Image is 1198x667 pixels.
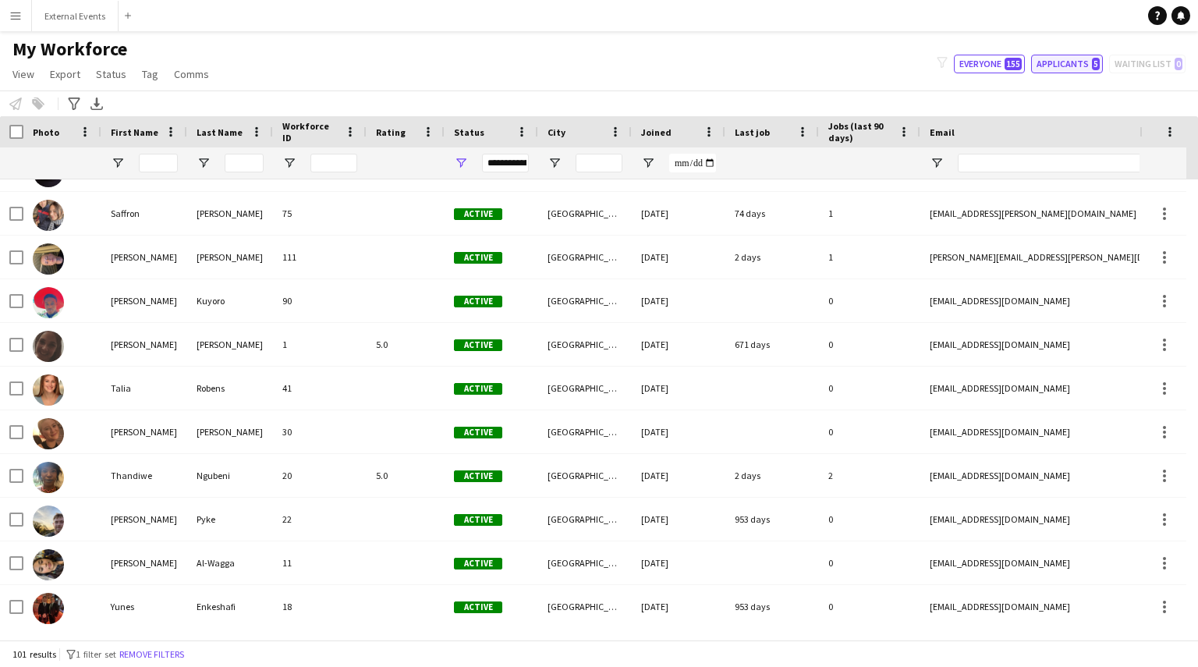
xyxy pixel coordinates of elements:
div: [DATE] [632,236,725,279]
div: 2 [819,454,920,497]
span: 155 [1005,58,1022,70]
span: Active [454,383,502,395]
div: 22 [273,498,367,541]
div: [GEOGRAPHIC_DATA] [538,498,632,541]
input: First Name Filter Input [139,154,178,172]
button: Open Filter Menu [454,156,468,170]
div: 2 days [725,454,819,497]
span: Active [454,601,502,613]
img: Talia Robens [33,374,64,406]
div: [PERSON_NAME] [187,192,273,235]
span: Active [454,339,502,351]
span: Active [454,470,502,482]
div: [PERSON_NAME] [101,541,187,584]
div: [GEOGRAPHIC_DATA] [538,323,632,366]
span: Status [454,126,484,138]
div: [GEOGRAPHIC_DATA] [538,410,632,453]
span: Export [50,67,80,81]
img: Woody Pyke [33,506,64,537]
div: Talia [101,367,187,410]
div: 0 [819,585,920,628]
div: [DATE] [632,410,725,453]
div: [PERSON_NAME] [187,323,273,366]
div: 5.0 [367,454,445,497]
button: Open Filter Menu [282,156,296,170]
img: Yunes Enkeshafi [33,593,64,624]
img: Yasmin Al-Wagga [33,549,64,580]
div: 953 days [725,585,819,628]
div: [PERSON_NAME] [101,498,187,541]
span: Tag [142,67,158,81]
div: 30 [273,410,367,453]
div: 5.0 [367,323,445,366]
div: [DATE] [632,498,725,541]
div: 111 [273,236,367,279]
span: 5 [1092,58,1100,70]
button: Open Filter Menu [548,156,562,170]
div: 41 [273,367,367,410]
div: [GEOGRAPHIC_DATA] [538,192,632,235]
span: View [12,67,34,81]
span: First Name [111,126,158,138]
div: [GEOGRAPHIC_DATA] [538,236,632,279]
div: Al-Wagga [187,541,273,584]
app-action-btn: Advanced filters [65,94,83,113]
div: [PERSON_NAME] [101,279,187,322]
span: Active [454,514,502,526]
div: 1 [819,236,920,279]
div: Pyke [187,498,273,541]
span: My Workforce [12,37,127,61]
span: Active [454,296,502,307]
div: [PERSON_NAME] [101,410,187,453]
a: Status [90,64,133,84]
div: Yunes [101,585,187,628]
div: 0 [819,410,920,453]
div: Enkeshafi [187,585,273,628]
div: 0 [819,323,920,366]
div: 90 [273,279,367,322]
span: Active [454,208,502,220]
img: Sarah Higgins [33,331,64,362]
div: 0 [819,541,920,584]
div: [DATE] [632,585,725,628]
div: 2 days [725,236,819,279]
div: Kuyoro [187,279,273,322]
div: [PERSON_NAME] [187,410,273,453]
div: [DATE] [632,454,725,497]
span: Last job [735,126,770,138]
div: 0 [819,367,920,410]
div: [DATE] [632,192,725,235]
div: [GEOGRAPHIC_DATA] [538,541,632,584]
span: 1 filter set [76,648,116,660]
div: [DATE] [632,367,725,410]
div: [GEOGRAPHIC_DATA] [538,454,632,497]
button: Open Filter Menu [197,156,211,170]
div: 1 [273,323,367,366]
span: Active [454,252,502,264]
span: Comms [174,67,209,81]
div: Ngubeni [187,454,273,497]
span: Last Name [197,126,243,138]
span: Active [454,558,502,569]
span: Email [930,126,955,138]
div: 18 [273,585,367,628]
button: External Events [32,1,119,31]
div: [GEOGRAPHIC_DATA] [538,585,632,628]
div: 20 [273,454,367,497]
div: 953 days [725,498,819,541]
input: Joined Filter Input [669,154,716,172]
div: [PERSON_NAME] [101,323,187,366]
div: Saffron [101,192,187,235]
span: City [548,126,565,138]
span: Workforce ID [282,120,338,144]
div: 11 [273,541,367,584]
span: Joined [641,126,672,138]
img: Saffron Carpenter [33,200,64,231]
div: [GEOGRAPHIC_DATA] [538,367,632,410]
div: 0 [819,498,920,541]
button: Remove filters [116,646,187,663]
div: [DATE] [632,541,725,584]
button: Open Filter Menu [930,156,944,170]
div: [DATE] [632,279,725,322]
span: Photo [33,126,59,138]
